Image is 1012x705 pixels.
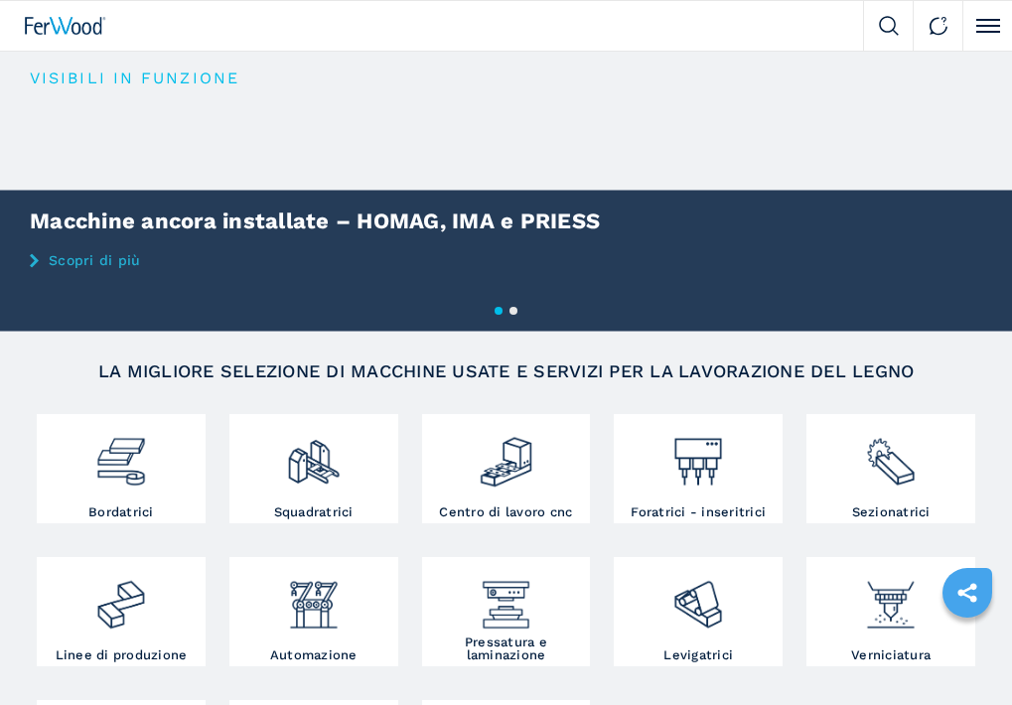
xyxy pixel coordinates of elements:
h3: Foratrici - inseritrici [631,505,766,518]
a: Automazione [229,557,398,666]
h3: Automazione [270,648,358,661]
img: Ferwood [25,17,106,35]
a: Verniciatura [806,557,975,666]
img: verniciatura_1.png [863,562,919,633]
img: sezionatrici_2.png [863,419,919,490]
h3: Sezionatrici [852,505,931,518]
button: 2 [509,307,517,315]
h3: Centro di lavoro cnc [439,505,572,518]
a: Centro di lavoro cnc [422,414,591,523]
button: Click to toggle menu [962,1,1012,51]
h2: LA MIGLIORE SELEZIONE DI MACCHINE USATE E SERVIZI PER LA LAVORAZIONE DEL LEGNO [72,362,939,380]
img: bordatrici_1.png [93,419,149,490]
h3: Bordatrici [88,505,154,518]
a: sharethis [942,568,992,618]
img: centro_di_lavoro_cnc_2.png [479,419,534,490]
a: Squadratrici [229,414,398,523]
h3: Linee di produzione [56,648,188,661]
img: pressa-strettoia.png [479,562,534,633]
h3: Pressatura e laminazione [427,635,586,661]
a: Foratrici - inseritrici [614,414,783,523]
a: Bordatrici [37,414,206,523]
h3: Squadratrici [274,505,354,518]
img: levigatrici_2.png [670,562,726,633]
h3: Verniciatura [851,648,931,661]
img: Contact us [929,16,948,36]
h3: Levigatrici [663,648,733,661]
iframe: Chat [928,616,997,690]
img: squadratrici_2.png [286,419,342,490]
img: linee_di_produzione_2.png [93,562,149,633]
img: foratrici_inseritrici_2.png [670,419,726,490]
img: automazione.png [286,562,342,633]
a: Pressatura e laminazione [422,557,591,666]
button: 1 [495,307,503,315]
a: Linee di produzione [37,557,206,666]
img: Search [879,16,899,36]
a: Sezionatrici [806,414,975,523]
a: Levigatrici [614,557,783,666]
